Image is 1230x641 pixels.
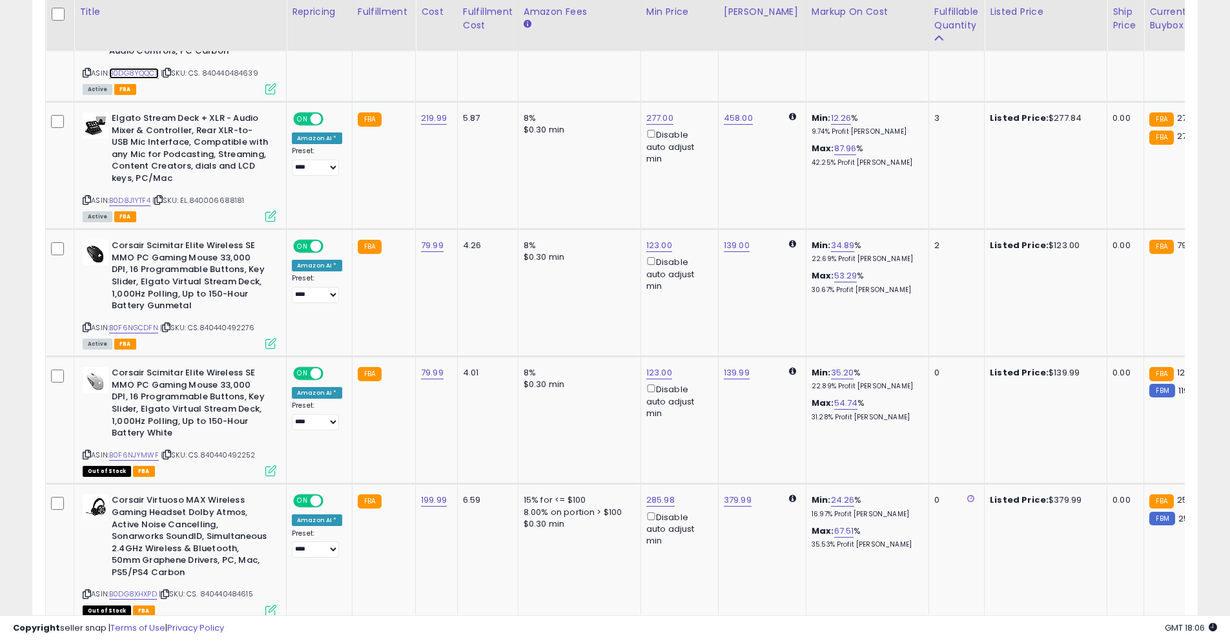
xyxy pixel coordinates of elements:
div: 4.01 [463,367,508,379]
span: 79.99 [1177,239,1200,251]
div: Fulfillment Cost [463,5,513,32]
a: Terms of Use [110,622,165,634]
span: 277.99 [1177,130,1204,142]
div: $0.30 min [524,124,631,136]
span: | SKU: CS. 840440484615 [159,589,253,599]
div: Disable auto adjust min [646,510,708,547]
div: Preset: [292,529,342,558]
div: Listed Price [990,5,1102,19]
div: 8% [524,367,631,379]
div: ASIN: [83,112,276,220]
small: FBA [1149,367,1173,381]
div: Amazon AI * [292,387,342,399]
a: 458.00 [724,112,753,125]
span: OFF [322,114,342,125]
img: 3168wnOlwQL._SL40_.jpg [83,494,108,520]
div: 0 [934,367,974,379]
b: Min: [812,366,831,379]
a: B0DG8YQQCX [109,68,159,79]
p: 9.74% Profit [PERSON_NAME] [812,127,919,136]
span: FBA [114,84,136,95]
div: 8.00% on portion > $100 [524,507,631,518]
p: 31.28% Profit [PERSON_NAME] [812,413,919,422]
p: 22.89% Profit [PERSON_NAME] [812,382,919,391]
div: Disable auto adjust min [646,127,708,165]
a: 34.89 [831,239,855,252]
div: Amazon AI * [292,514,342,526]
div: 0.00 [1112,112,1134,124]
p: 42.25% Profit [PERSON_NAME] [812,158,919,167]
span: 259.99 [1177,494,1205,506]
a: 139.00 [724,239,750,252]
div: Amazon Fees [524,5,635,19]
small: FBM [1149,384,1174,397]
div: $277.84 [990,112,1097,124]
div: $379.99 [990,494,1097,506]
div: Current Buybox Price [1149,5,1216,32]
a: B0D8J1YTF4 [109,195,150,206]
b: Corsair Virtuoso MAX Wireless Gaming Headset Dolby Atmos, Active Noise Cancelling, Sonarworks Sou... [112,494,269,582]
span: FBA [133,466,155,477]
div: Preset: [292,401,342,430]
b: Min: [812,112,831,124]
a: 79.99 [421,366,444,379]
div: 0.00 [1112,367,1134,379]
div: $0.30 min [524,518,631,530]
div: 0 [934,494,974,506]
div: Min Price [646,5,713,19]
div: Amazon AI * [292,132,342,144]
div: % [812,112,919,136]
a: 139.99 [724,366,750,379]
div: % [812,270,919,294]
b: Listed Price: [990,239,1049,251]
a: 199.99 [421,494,447,507]
a: 379.99 [724,494,752,507]
b: Max: [812,142,834,154]
small: FBM [1149,512,1174,525]
div: 3 [934,112,974,124]
small: FBA [1149,494,1173,509]
div: [PERSON_NAME] [724,5,801,19]
a: 54.74 [834,397,858,410]
b: Max: [812,269,834,282]
b: Min: [812,494,831,506]
p: 16.97% Profit [PERSON_NAME] [812,510,919,519]
div: $139.99 [990,367,1097,379]
a: 79.99 [421,239,444,252]
span: | SKU: CS.840440492252 [161,450,256,460]
div: Preset: [292,274,342,303]
div: Markup on Cost [812,5,923,19]
div: Cost [421,5,452,19]
b: Corsair Scimitar Elite Wireless SE MMO PC Gaming Mouse 33,000 DPI, 16 Programmable Buttons, Key S... [112,240,269,315]
img: 31oizNREMIL._SL40_.jpg [83,240,108,266]
div: % [812,525,919,549]
span: OFF [322,368,342,379]
div: 0.00 [1112,494,1134,506]
span: ON [294,241,311,252]
a: 35.20 [831,366,854,379]
b: Listed Price: [990,366,1049,379]
span: | SKU: EL.840006688181 [152,195,245,205]
small: FBA [358,112,382,127]
span: OFF [322,496,342,507]
span: 123 [1177,366,1190,379]
small: FBA [1149,131,1173,145]
span: All listings currently available for purchase on Amazon [83,339,112,350]
div: Title [79,5,281,19]
span: All listings currently available for purchase on Amazon [83,211,112,222]
span: OFF [322,241,342,252]
span: 119.99 [1178,384,1202,397]
a: 87.96 [834,142,857,155]
div: % [812,143,919,167]
img: 31KOYexL0OL._SL40_.jpg [83,367,108,393]
b: Min: [812,239,831,251]
a: 285.98 [646,494,675,507]
span: 254.99 [1178,512,1207,525]
a: Privacy Policy [167,622,224,634]
div: % [812,367,919,391]
p: 35.53% Profit [PERSON_NAME] [812,540,919,549]
b: Listed Price: [990,494,1049,506]
a: 53.29 [834,269,857,282]
span: | SKU: CS. 840440484639 [161,68,258,78]
small: FBA [358,240,382,254]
